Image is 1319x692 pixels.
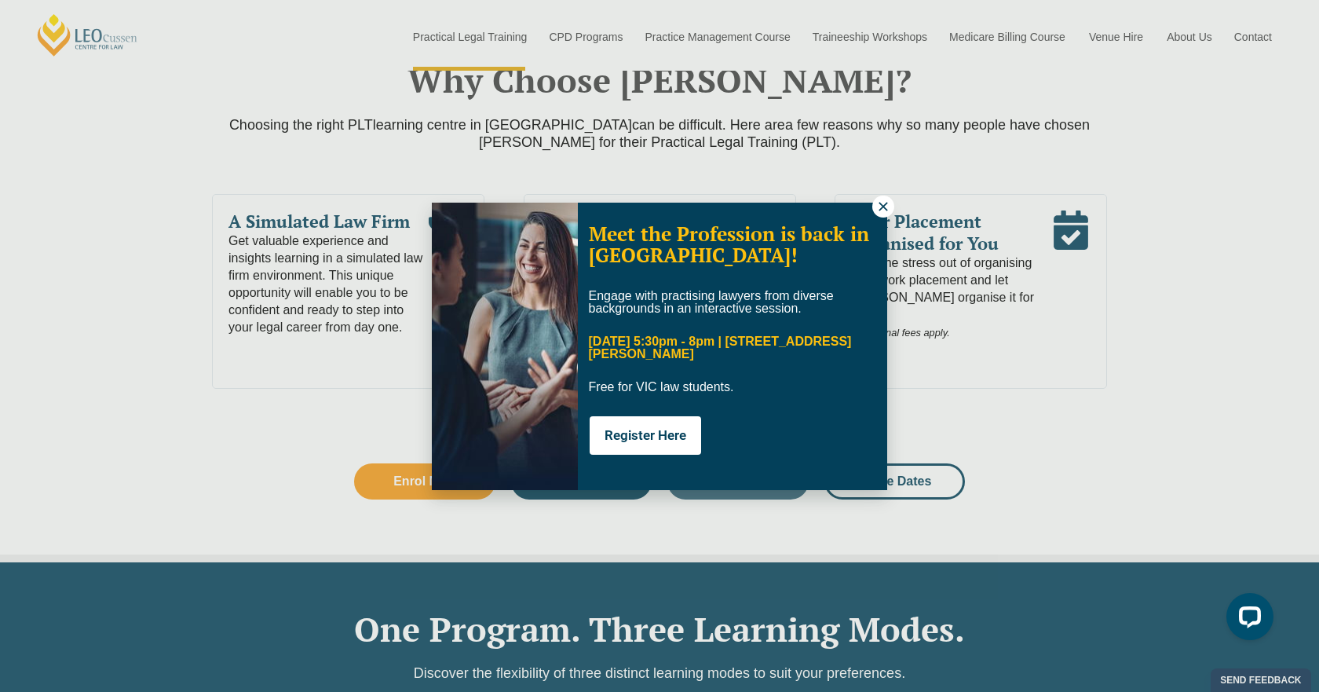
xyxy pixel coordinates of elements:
span: Engage with practising lawyers from diverse backgrounds in an interactive session. [589,289,834,315]
span: Meet the Profession is back in [GEOGRAPHIC_DATA]! [589,221,869,269]
button: Close [872,196,894,218]
img: Soph-popup.JPG [432,203,578,490]
span: Free for VIC law students. [589,380,734,394]
span: [DATE] 5:30pm - 8pm | [STREET_ADDRESS][PERSON_NAME] [589,335,852,361]
iframe: LiveChat chat widget [1214,587,1280,653]
button: Register Here [590,416,701,455]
